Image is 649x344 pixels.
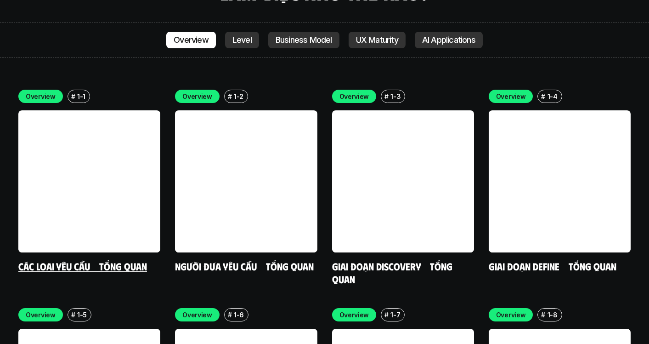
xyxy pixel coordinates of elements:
[228,311,232,318] h6: #
[182,310,212,320] p: Overview
[228,93,232,100] h6: #
[384,93,389,100] h6: #
[422,35,475,45] p: AI Applications
[174,35,209,45] p: Overview
[71,311,75,318] h6: #
[166,32,216,48] a: Overview
[541,311,545,318] h6: #
[415,32,483,48] a: AI Applications
[234,92,243,101] p: 1-2
[496,310,526,320] p: Overview
[547,92,558,101] p: 1-4
[339,310,369,320] p: Overview
[339,92,369,101] p: Overview
[225,32,259,48] a: Level
[496,92,526,101] p: Overview
[356,35,398,45] p: UX Maturity
[390,92,401,101] p: 1-3
[232,35,252,45] p: Level
[349,32,406,48] a: UX Maturity
[332,260,455,285] a: Giai đoạn Discovery - Tổng quan
[489,260,616,272] a: Giai đoạn Define - Tổng quan
[77,310,87,320] p: 1-5
[26,310,56,320] p: Overview
[276,35,332,45] p: Business Model
[390,310,400,320] p: 1-7
[18,260,147,272] a: Các loại yêu cầu - Tổng quan
[175,260,314,272] a: Người đưa yêu cầu - Tổng quan
[384,311,389,318] h6: #
[234,310,244,320] p: 1-6
[541,93,545,100] h6: #
[268,32,339,48] a: Business Model
[71,93,75,100] h6: #
[182,92,212,101] p: Overview
[77,92,85,101] p: 1-1
[547,310,558,320] p: 1-8
[26,92,56,101] p: Overview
